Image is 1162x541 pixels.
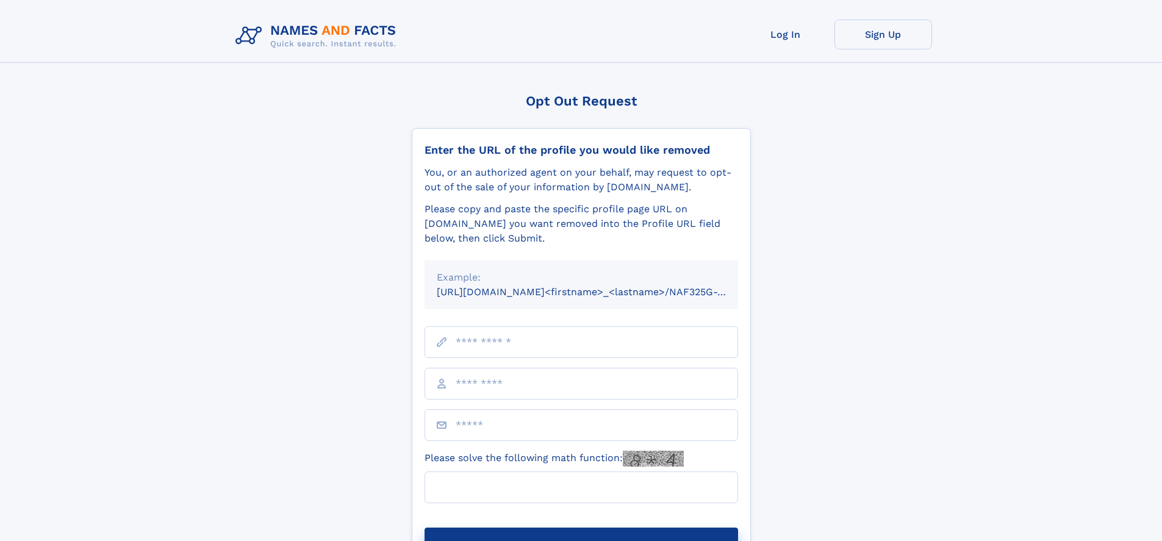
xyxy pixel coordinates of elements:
[425,202,738,246] div: Please copy and paste the specific profile page URL on [DOMAIN_NAME] you want removed into the Pr...
[437,270,726,285] div: Example:
[231,20,406,52] img: Logo Names and Facts
[412,93,751,109] div: Opt Out Request
[834,20,932,49] a: Sign Up
[425,143,738,157] div: Enter the URL of the profile you would like removed
[425,451,684,467] label: Please solve the following math function:
[425,165,738,195] div: You, or an authorized agent on your behalf, may request to opt-out of the sale of your informatio...
[737,20,834,49] a: Log In
[437,286,761,298] small: [URL][DOMAIN_NAME]<firstname>_<lastname>/NAF325G-xxxxxxxx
